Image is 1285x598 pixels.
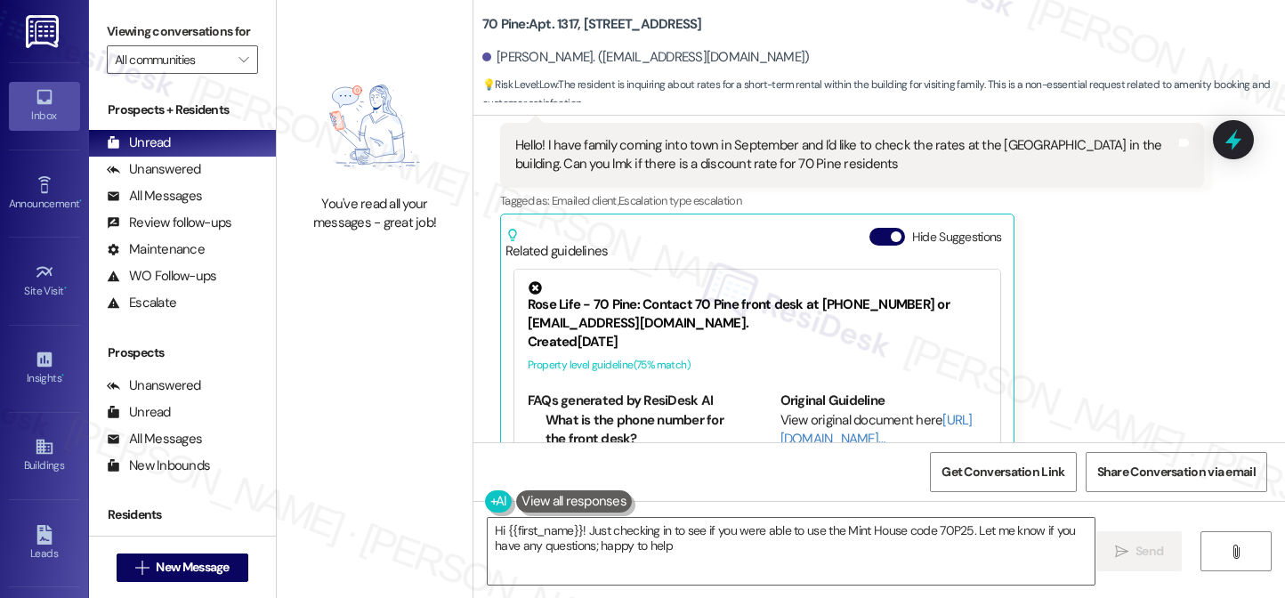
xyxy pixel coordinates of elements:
[1115,545,1128,559] i: 
[9,344,80,392] a: Insights •
[26,15,62,48] img: ResiDesk Logo
[89,343,276,362] div: Prospects
[780,392,885,409] b: Original Guideline
[107,214,231,232] div: Review follow-ups
[296,195,453,233] div: You've read all your messages - great job!
[515,136,1176,174] div: Hello! I have family coming into town in September and I'd like to check the rates at the [GEOGRA...
[505,228,609,261] div: Related guidelines
[528,392,713,409] b: FAQs generated by ResiDesk AI
[107,430,202,448] div: All Messages
[482,48,810,67] div: [PERSON_NAME]. ([EMAIL_ADDRESS][DOMAIN_NAME])
[107,187,202,206] div: All Messages
[482,15,702,34] b: 70 Pine: Apt. 1317, [STREET_ADDRESS]
[107,133,171,152] div: Unread
[238,53,248,67] i: 
[1086,452,1267,492] button: Share Conversation via email
[107,294,176,312] div: Escalate
[1097,463,1256,481] span: Share Conversation via email
[528,356,987,375] div: Property level guideline ( 75 % match)
[552,193,618,208] span: Emailed client ,
[546,411,734,449] li: What is the phone number for the front desk?
[942,463,1064,481] span: Get Conversation Link
[79,195,82,207] span: •
[61,369,64,382] span: •
[1096,531,1183,571] button: Send
[156,558,229,577] span: New Message
[89,505,276,524] div: Residents
[500,188,1204,214] div: Tagged as:
[115,45,230,74] input: All communities
[107,376,201,395] div: Unanswered
[482,76,1285,114] span: : The resident is inquiring about rates for a short-term rental within the building for visiting ...
[780,411,987,449] div: View original document here
[912,228,1002,246] label: Hide Suggestions
[780,411,973,448] a: [URL][DOMAIN_NAME]…
[528,281,987,334] div: Rose Life - 70 Pine: Contact 70 Pine front desk at [PHONE_NUMBER] or [EMAIL_ADDRESS][DOMAIN_NAME].
[296,66,453,185] img: empty-state
[482,77,557,92] strong: 💡 Risk Level: Low
[107,160,201,179] div: Unanswered
[64,282,67,295] span: •
[930,452,1076,492] button: Get Conversation Link
[107,240,205,259] div: Maintenance
[618,193,741,208] span: Escalation type escalation
[117,554,248,582] button: New Message
[107,267,216,286] div: WO Follow-ups
[135,561,149,575] i: 
[107,457,210,475] div: New Inbounds
[1229,545,1242,559] i: 
[9,257,80,305] a: Site Visit •
[9,432,80,480] a: Buildings
[488,518,1095,585] textarea: Hi {{first_name}}! Just checking in to see if you were able to use the Mint House code 70P25. Let...
[1135,542,1163,561] span: Send
[9,82,80,130] a: Inbox
[107,18,258,45] label: Viewing conversations for
[9,520,80,568] a: Leads
[89,101,276,119] div: Prospects + Residents
[528,333,987,352] div: Created [DATE]
[107,403,171,422] div: Unread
